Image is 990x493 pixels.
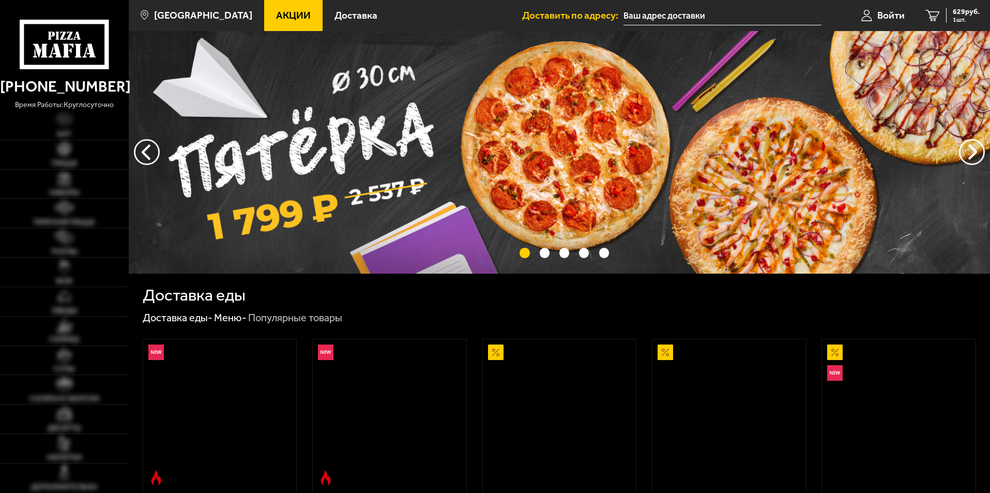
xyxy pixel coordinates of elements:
span: 629 руб. [953,8,980,16]
button: точки переключения [579,248,589,258]
span: Римская пицца [34,219,95,226]
span: Салаты и закуски [29,395,99,402]
span: Пицца [52,160,77,167]
button: точки переключения [599,248,609,258]
span: Дополнительно [31,484,97,491]
span: WOK [56,278,73,285]
a: АкционныйНовинкаВсё включено [822,339,976,490]
h1: Доставка еды [143,287,246,304]
img: Новинка [318,345,333,360]
a: АкционныйПепперони 25 см (толстое с сыром) [652,339,806,490]
span: Роллы [52,248,77,256]
img: Новинка [148,345,164,360]
img: Акционный [488,345,504,360]
img: Острое блюдо [148,470,164,486]
img: Акционный [827,345,843,360]
span: Горячее [49,336,80,343]
span: 1 шт. [953,17,980,23]
button: точки переключения [520,248,529,258]
button: точки переключения [540,248,550,258]
span: Супы [54,366,74,373]
a: НовинкаОстрое блюдоРимская с мясным ассорти [313,339,466,490]
span: Доставить по адресу: [522,10,623,20]
a: АкционныйАль-Шам 25 см (тонкое тесто) [483,339,636,490]
button: предыдущий [959,139,985,165]
a: Меню- [214,311,247,324]
button: точки переключения [559,248,569,258]
a: Доставка еды- [143,311,212,324]
span: Десерты [48,425,81,432]
img: Акционный [658,345,673,360]
span: Акции [276,10,311,20]
a: НовинкаОстрое блюдоРимская с креветками [143,339,297,490]
button: следующий [134,139,160,165]
span: [GEOGRAPHIC_DATA] [154,10,252,20]
img: Новинка [827,365,843,381]
div: Популярные товары [248,311,342,325]
span: Доставка [334,10,377,20]
input: Ваш адрес доставки [623,6,821,25]
span: Войти [877,10,905,20]
span: Обеды [52,307,77,315]
span: Наборы [50,189,79,197]
span: Хит [57,131,71,138]
img: Острое блюдо [318,470,333,486]
span: Напитки [47,454,82,461]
